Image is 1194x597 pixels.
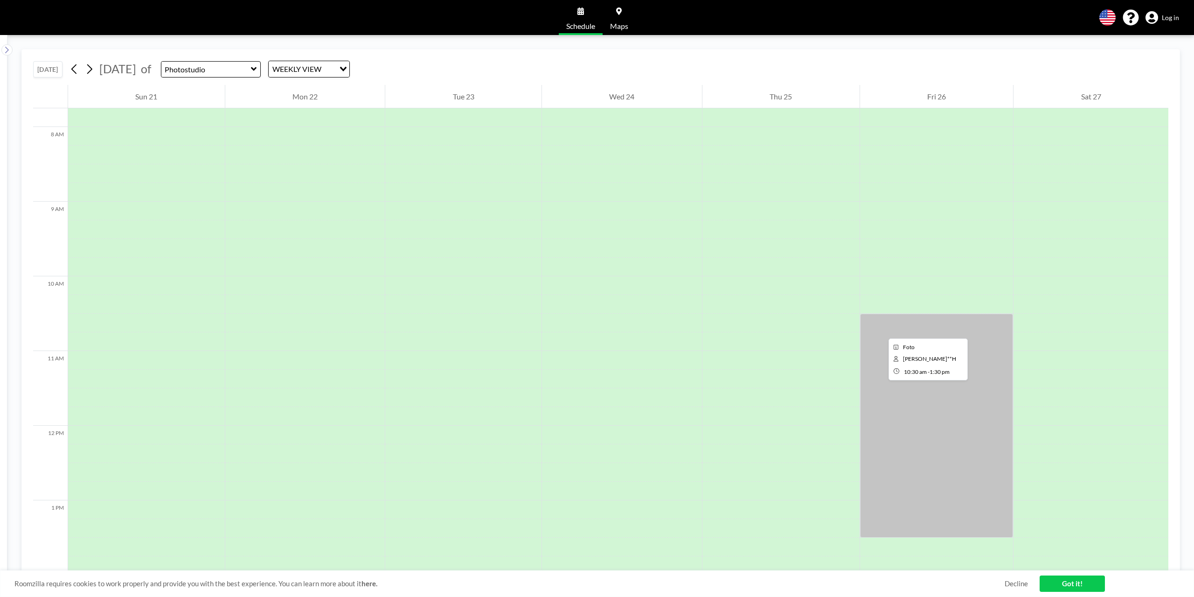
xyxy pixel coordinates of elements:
button: [DATE] [33,61,62,77]
div: Sat 27 [1014,85,1168,108]
span: 1:30 PM [930,368,950,375]
div: 12 PM [33,426,68,500]
input: Search for option [324,63,334,75]
div: Mon 22 [225,85,385,108]
div: 1 PM [33,500,68,575]
div: Sun 21 [68,85,225,108]
a: Log in [1145,11,1179,24]
a: Decline [1005,579,1028,588]
div: 10 AM [33,276,68,351]
span: Log in [1162,14,1179,22]
span: 10:30 AM [904,368,927,375]
span: WEEKLY VIEW [271,63,323,75]
span: Roomzilla requires cookies to work properly and provide you with the best experience. You can lea... [14,579,1005,588]
span: Foto [903,344,915,351]
a: here. [361,579,377,588]
img: organization-logo [15,8,60,27]
div: Wed 24 [542,85,702,108]
span: - [928,368,930,375]
div: Fri 26 [860,85,1014,108]
span: Maps [610,22,628,30]
div: 8 AM [33,127,68,202]
div: 9 AM [33,202,68,276]
span: of [141,62,151,76]
div: Search for option [269,61,349,77]
div: Tue 23 [385,85,541,108]
div: 11 AM [33,351,68,426]
span: Schedule [566,22,595,30]
span: Dennis H**H [903,355,956,362]
input: Photostudio [161,62,251,77]
span: [DATE] [99,62,136,76]
a: Got it! [1040,576,1105,592]
div: Thu 25 [702,85,860,108]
